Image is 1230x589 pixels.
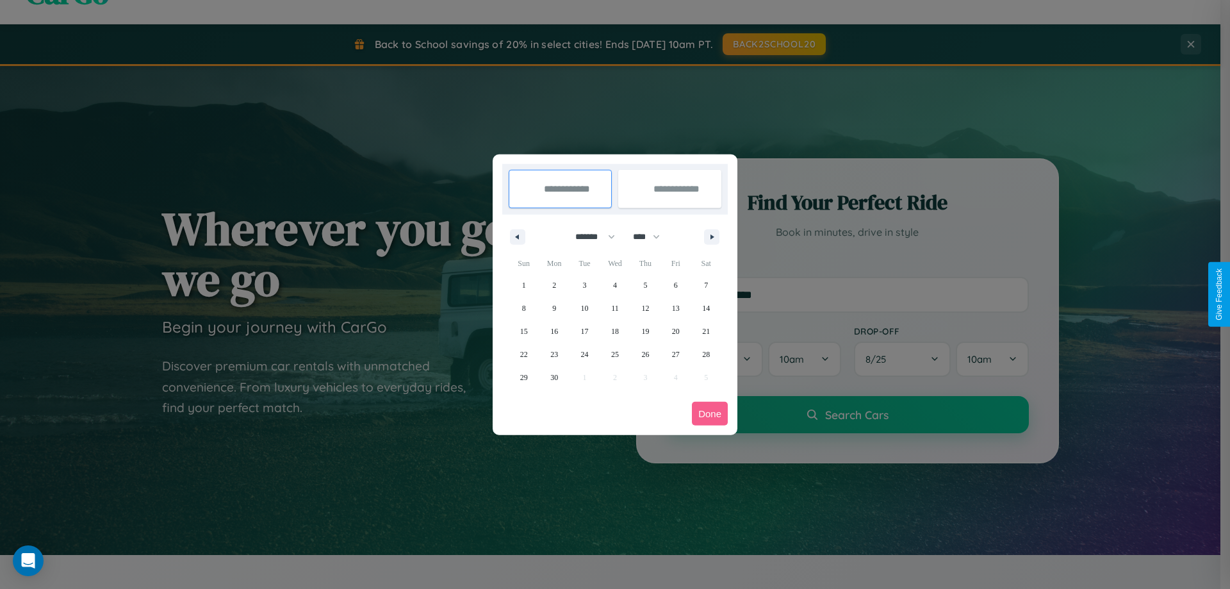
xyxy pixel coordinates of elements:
span: 22 [520,343,528,366]
button: 19 [630,320,660,343]
button: 4 [600,274,630,297]
button: 26 [630,343,660,366]
button: 12 [630,297,660,320]
button: 21 [691,320,721,343]
button: 14 [691,297,721,320]
button: 10 [570,297,600,320]
button: 15 [509,320,539,343]
span: 30 [550,366,558,389]
span: 26 [641,343,649,366]
button: 1 [509,274,539,297]
span: 4 [613,274,617,297]
span: 23 [550,343,558,366]
span: 15 [520,320,528,343]
span: 9 [552,297,556,320]
span: Tue [570,253,600,274]
span: 13 [672,297,680,320]
span: 14 [702,297,710,320]
span: 11 [611,297,619,320]
button: 11 [600,297,630,320]
span: 6 [674,274,678,297]
button: 6 [660,274,691,297]
span: 2 [552,274,556,297]
span: 18 [611,320,619,343]
button: 5 [630,274,660,297]
button: 16 [539,320,569,343]
button: 13 [660,297,691,320]
span: 19 [641,320,649,343]
div: Open Intercom Messenger [13,545,44,576]
span: 21 [702,320,710,343]
button: 23 [539,343,569,366]
span: 20 [672,320,680,343]
button: 8 [509,297,539,320]
span: Wed [600,253,630,274]
button: 29 [509,366,539,389]
span: 27 [672,343,680,366]
span: 7 [704,274,708,297]
button: 7 [691,274,721,297]
span: Sun [509,253,539,274]
span: 17 [581,320,589,343]
button: 17 [570,320,600,343]
button: 27 [660,343,691,366]
button: 2 [539,274,569,297]
button: 30 [539,366,569,389]
button: 20 [660,320,691,343]
span: 28 [702,343,710,366]
span: 1 [522,274,526,297]
button: 25 [600,343,630,366]
button: 24 [570,343,600,366]
span: 16 [550,320,558,343]
button: 3 [570,274,600,297]
span: 5 [643,274,647,297]
button: Done [692,402,728,426]
span: Fri [660,253,691,274]
span: Mon [539,253,569,274]
span: 12 [641,297,649,320]
button: 9 [539,297,569,320]
span: 25 [611,343,619,366]
span: 10 [581,297,589,320]
button: 22 [509,343,539,366]
button: 28 [691,343,721,366]
span: Thu [630,253,660,274]
span: 8 [522,297,526,320]
span: 3 [583,274,587,297]
span: 24 [581,343,589,366]
span: Sat [691,253,721,274]
span: 29 [520,366,528,389]
div: Give Feedback [1215,269,1224,320]
button: 18 [600,320,630,343]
